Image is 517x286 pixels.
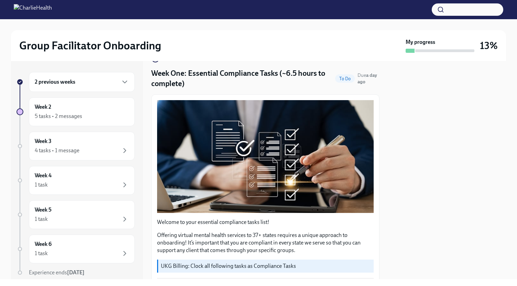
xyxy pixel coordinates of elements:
strong: My progress [406,38,435,46]
a: Week 61 task [16,235,135,263]
div: 1 task [35,215,48,223]
h6: Week 5 [35,206,52,214]
img: CharlieHealth [14,4,52,15]
h2: Group Facilitator Onboarding [19,39,161,52]
a: Week 25 tasks • 2 messages [16,97,135,126]
h6: Week 6 [35,240,52,248]
h6: Week 2 [35,103,51,111]
p: UKG Billing: Clock all following tasks as Compliance Tasks [161,262,371,270]
h6: Week 4 [35,172,52,179]
div: 1 task [35,181,48,189]
h6: 2 previous weeks [35,78,75,86]
a: Week 51 task [16,200,135,229]
a: Week 34 tasks • 1 message [16,132,135,160]
span: October 13th, 2025 10:00 [357,72,379,85]
p: Welcome to your essential compliance tasks list! [157,218,374,226]
p: Offering virtual mental health services to 37+ states requires a unique approach to onboarding! I... [157,231,374,254]
h3: 13% [480,39,498,52]
h4: Week One: Essential Compliance Tasks (~6.5 hours to complete) [151,68,332,89]
h6: Week 3 [35,138,52,145]
span: To Do [335,76,355,81]
button: Zoom image [157,100,374,213]
strong: a day ago [357,72,377,85]
strong: [DATE] [67,269,85,276]
div: 2 previous weeks [29,72,135,92]
span: Due [357,72,377,85]
div: 5 tasks • 2 messages [35,112,82,120]
div: 1 task [35,250,48,257]
div: 4 tasks • 1 message [35,147,79,154]
span: Experience ends [29,269,85,276]
a: Week 41 task [16,166,135,195]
